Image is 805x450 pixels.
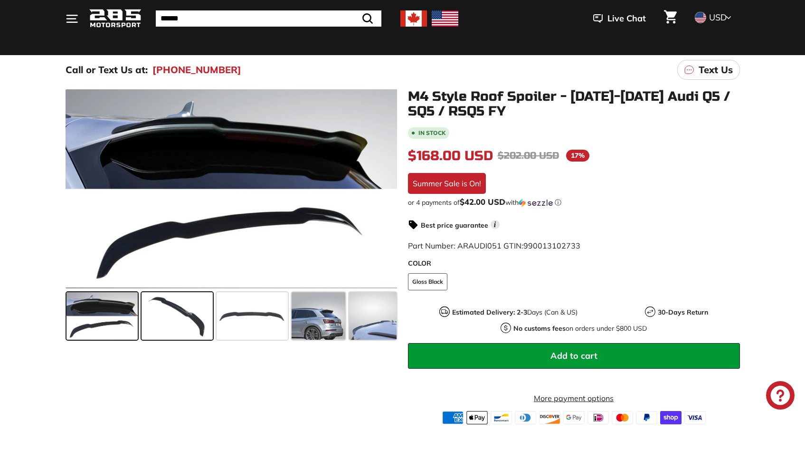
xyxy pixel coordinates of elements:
[408,343,740,369] button: Add to cart
[515,411,536,424] img: diners_club
[452,307,578,317] p: Days (Can & US)
[408,259,740,268] label: COLOR
[66,63,148,77] p: Call or Text Us at:
[408,198,740,207] div: or 4 payments of$42.00 USDwithSezzle Click to learn more about Sezzle
[763,381,797,412] inbox-online-store-chat: Shopify online store chat
[563,411,585,424] img: google_pay
[636,411,657,424] img: paypal
[612,411,633,424] img: master
[408,241,580,250] span: Part Number: ARAUDI051 GTIN:
[498,150,559,162] span: $202.00 USD
[408,198,740,207] div: or 4 payments of with
[699,63,733,77] p: Text Us
[156,10,381,27] input: Search
[658,2,682,35] a: Cart
[442,411,464,424] img: american_express
[408,173,486,194] div: Summer Sale is On!
[89,8,142,30] img: Logo_285_Motorsport_areodynamics_components
[550,350,597,361] span: Add to cart
[460,197,505,207] span: $42.00 USD
[658,308,708,316] strong: 30-Days Return
[152,63,241,77] a: [PHONE_NUMBER]
[513,324,647,334] p: on orders under $800 USD
[513,324,566,333] strong: No customs fees
[452,308,527,316] strong: Estimated Delivery: 2-3
[421,221,488,230] strong: Best price guarantee
[491,220,500,229] span: i
[519,199,553,207] img: Sezzle
[418,130,445,136] b: In stock
[408,393,740,404] a: More payment options
[539,411,560,424] img: discover
[607,12,646,25] span: Live Chat
[677,60,740,80] a: Text Us
[709,12,727,23] span: USD
[408,89,740,119] h1: M4 Style Roof Spoiler - [DATE]-[DATE] Audi Q5 / SQ5 / RSQ5 FY
[408,148,493,164] span: $168.00 USD
[581,7,658,30] button: Live Chat
[566,150,589,162] span: 17%
[684,411,706,424] img: visa
[523,241,580,250] span: 990013102733
[466,411,488,424] img: apple_pay
[660,411,682,424] img: shopify_pay
[491,411,512,424] img: bancontact
[587,411,609,424] img: ideal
